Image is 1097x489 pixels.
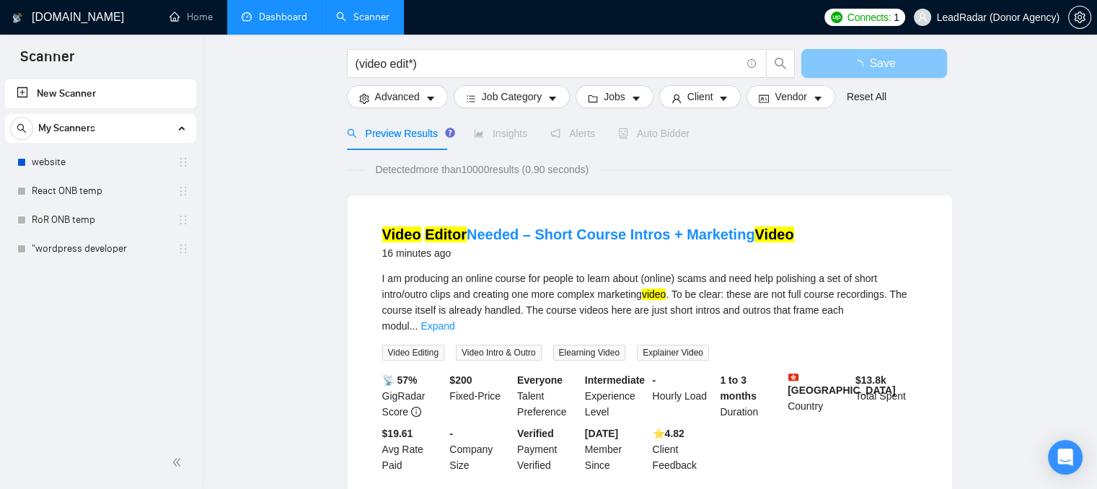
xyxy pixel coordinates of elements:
span: holder [177,214,189,226]
div: Talent Preference [514,372,582,420]
b: $19.61 [382,428,413,439]
span: Video Intro & Outro [456,345,542,361]
mark: Video [754,226,793,242]
a: website [32,148,169,177]
span: Explainer Video [637,345,709,361]
div: I am producing an online course for people to learn about (online) scams and need help polishing ... [382,270,917,334]
b: Intermediate [585,374,645,386]
b: [DATE] [585,428,618,439]
div: 16 minutes ago [382,244,794,262]
span: search [11,123,32,133]
a: "wordpress developer [32,234,169,263]
div: Open Intercom Messenger [1048,440,1083,475]
span: Job Category [482,89,542,105]
input: Search Freelance Jobs... [356,55,741,73]
button: search [766,49,795,78]
span: Elearning Video [553,345,626,361]
img: logo [12,6,22,30]
div: Client Feedback [650,426,718,473]
a: React ONB temp [32,177,169,206]
span: idcard [759,93,769,104]
div: GigRadar Score [379,372,447,420]
span: double-left [172,455,186,470]
span: Scanner [9,46,86,76]
a: Reset All [847,89,886,105]
span: folder [588,93,598,104]
span: caret-down [813,93,823,104]
button: Save [801,49,947,78]
span: Auto Bidder [618,128,690,139]
span: area-chart [474,128,484,138]
a: Expand [420,320,454,332]
button: idcardVendorcaret-down [746,85,834,108]
a: searchScanner [336,11,389,23]
a: Video EditorNeeded – Short Course Intros + MarketingVideo [382,226,794,242]
button: barsJob Categorycaret-down [454,85,570,108]
span: Save [869,54,895,72]
a: RoR ONB temp [32,206,169,234]
b: Verified [517,428,554,439]
span: setting [1069,12,1091,23]
div: Fixed-Price [446,372,514,420]
span: ... [410,320,418,332]
span: setting [359,93,369,104]
button: setting [1068,6,1091,29]
span: user [671,93,682,104]
span: notification [550,128,560,138]
li: My Scanners [5,114,196,263]
li: New Scanner [5,79,196,108]
b: ⭐️ 4.82 [653,428,684,439]
span: holder [177,243,189,255]
b: $ 200 [449,374,472,386]
a: setting [1068,12,1091,23]
div: Experience Level [582,372,650,420]
div: Duration [717,372,785,420]
span: Jobs [604,89,625,105]
span: holder [177,185,189,197]
a: homeHome [169,11,213,23]
span: bars [466,93,476,104]
b: Everyone [517,374,563,386]
span: caret-down [426,93,436,104]
span: 1 [894,9,899,25]
img: 🇭🇰 [788,372,798,382]
span: user [917,12,928,22]
span: My Scanners [38,114,95,143]
a: dashboardDashboard [242,11,307,23]
span: holder [177,157,189,168]
span: Client [687,89,713,105]
div: Payment Verified [514,426,582,473]
span: Advanced [375,89,420,105]
button: search [10,117,33,140]
button: folderJobscaret-down [576,85,653,108]
span: Vendor [775,89,806,105]
span: Connects: [847,9,891,25]
span: caret-down [718,93,728,104]
span: search [767,57,794,70]
div: Total Spent [853,372,920,420]
div: Avg Rate Paid [379,426,447,473]
button: userClientcaret-down [659,85,741,108]
a: New Scanner [17,79,185,108]
div: Company Size [446,426,514,473]
span: search [347,128,357,138]
mark: Editor [425,226,467,242]
b: 1 to 3 months [720,374,757,402]
b: - [653,374,656,386]
div: Hourly Load [650,372,718,420]
b: - [449,428,453,439]
span: Alerts [550,128,595,139]
img: upwork-logo.png [831,12,842,23]
div: Country [785,372,853,420]
b: [GEOGRAPHIC_DATA] [788,372,896,396]
b: 📡 57% [382,374,418,386]
span: Video Editing [382,345,445,361]
mark: video [642,288,666,300]
div: Member Since [582,426,650,473]
span: Detected more than 10000 results (0.90 seconds) [365,162,599,177]
span: Preview Results [347,128,451,139]
span: caret-down [547,93,558,104]
span: Insights [474,128,527,139]
span: info-circle [411,407,421,417]
span: robot [618,128,628,138]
